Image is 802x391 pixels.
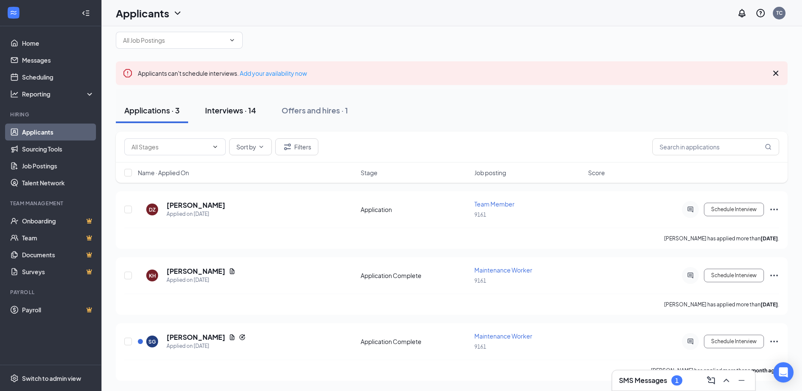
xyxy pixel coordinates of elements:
[675,377,679,384] div: 1
[361,271,469,280] div: Application Complete
[116,6,169,20] h1: Applicants
[282,142,293,152] svg: Filter
[619,376,667,385] h3: SMS Messages
[685,338,695,345] svg: ActiveChat
[22,35,94,52] a: Home
[736,375,747,385] svg: Minimize
[474,332,532,340] span: Maintenance Worker
[212,143,219,150] svg: ChevronDown
[735,374,748,387] button: Minimize
[167,342,246,350] div: Applied on [DATE]
[229,37,235,44] svg: ChevronDown
[124,105,180,116] div: Applications · 3
[765,143,772,150] svg: MagnifyingGlass
[747,367,778,374] b: a month ago
[22,69,94,85] a: Scheduling
[474,212,486,218] span: 9161
[664,235,779,242] p: [PERSON_NAME] has applied more than .
[275,138,318,155] button: Filter Filters
[236,144,256,150] span: Sort by
[240,69,307,77] a: Add your availability now
[9,8,18,17] svg: WorkstreamLogo
[149,272,156,279] div: KH
[10,374,19,383] svg: Settings
[22,157,94,174] a: Job Postings
[474,200,515,208] span: Team Member
[167,333,225,342] h5: [PERSON_NAME]
[22,229,94,246] a: TeamCrown
[167,267,225,276] h5: [PERSON_NAME]
[651,367,779,374] p: [PERSON_NAME] has applied more than .
[205,105,256,116] div: Interviews · 14
[361,337,469,346] div: Application Complete
[22,90,95,98] div: Reporting
[10,90,19,98] svg: Analysis
[82,9,90,17] svg: Collapse
[131,142,208,151] input: All Stages
[167,210,225,218] div: Applied on [DATE]
[10,200,93,207] div: Team Management
[10,111,93,118] div: Hiring
[22,246,94,263] a: DocumentsCrown
[167,201,225,210] h5: [PERSON_NAME]
[123,36,225,45] input: All Job Postings
[704,374,718,387] button: ComposeMessage
[761,301,778,308] b: [DATE]
[148,338,156,345] div: SG
[361,205,469,214] div: Application
[755,8,766,18] svg: QuestionInfo
[149,206,156,213] div: DZ
[22,174,94,191] a: Talent Network
[10,289,93,296] div: Payroll
[720,374,733,387] button: ChevronUp
[474,278,486,284] span: 9161
[22,52,94,69] a: Messages
[22,124,94,140] a: Applicants
[737,8,747,18] svg: Notifications
[138,69,307,77] span: Applicants can't schedule interviews.
[239,334,246,341] svg: Reapply
[474,266,532,274] span: Maintenance Worker
[769,204,779,215] svg: Ellipses
[773,362,794,383] div: Open Intercom Messenger
[685,206,695,213] svg: ActiveChat
[22,212,94,229] a: OnboardingCrown
[474,168,506,177] span: Job posting
[704,335,764,348] button: Schedule Interview
[138,168,189,177] span: Name · Applied On
[721,375,731,385] svg: ChevronUp
[22,374,81,383] div: Switch to admin view
[706,375,716,385] svg: ComposeMessage
[652,138,779,155] input: Search in applications
[172,8,183,18] svg: ChevronDown
[769,336,779,347] svg: Ellipses
[258,143,265,150] svg: ChevronDown
[769,270,779,281] svg: Ellipses
[761,235,778,242] b: [DATE]
[22,263,94,280] a: SurveysCrown
[229,268,235,275] svg: Document
[229,138,272,155] button: Sort byChevronDown
[474,344,486,350] span: 9161
[776,9,783,17] div: TC
[704,203,764,216] button: Schedule Interview
[123,68,133,78] svg: Error
[361,168,378,177] span: Stage
[771,68,781,78] svg: Cross
[167,276,235,284] div: Applied on [DATE]
[685,272,695,279] svg: ActiveChat
[704,269,764,282] button: Schedule Interview
[282,105,348,116] div: Offers and hires · 1
[229,334,235,341] svg: Document
[588,168,605,177] span: Score
[22,140,94,157] a: Sourcing Tools
[22,301,94,318] a: PayrollCrown
[664,301,779,308] p: [PERSON_NAME] has applied more than .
